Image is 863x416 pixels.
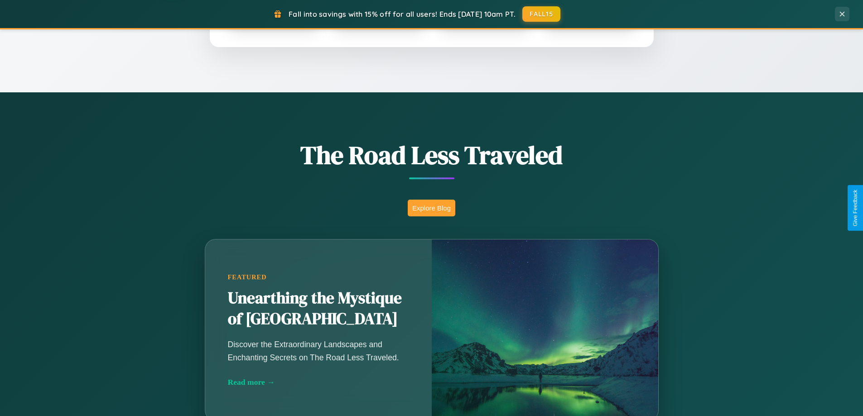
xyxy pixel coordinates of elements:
h1: The Road Less Traveled [160,138,704,172]
div: Give Feedback [852,190,858,226]
button: FALL15 [522,6,560,22]
h2: Unearthing the Mystique of [GEOGRAPHIC_DATA] [228,288,409,330]
div: Read more → [228,378,409,387]
button: Explore Blog [408,200,455,216]
span: Fall into savings with 15% off for all users! Ends [DATE] 10am PT. [289,10,516,19]
p: Discover the Extraordinary Landscapes and Enchanting Secrets on The Road Less Traveled. [228,338,409,363]
div: Featured [228,273,409,281]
